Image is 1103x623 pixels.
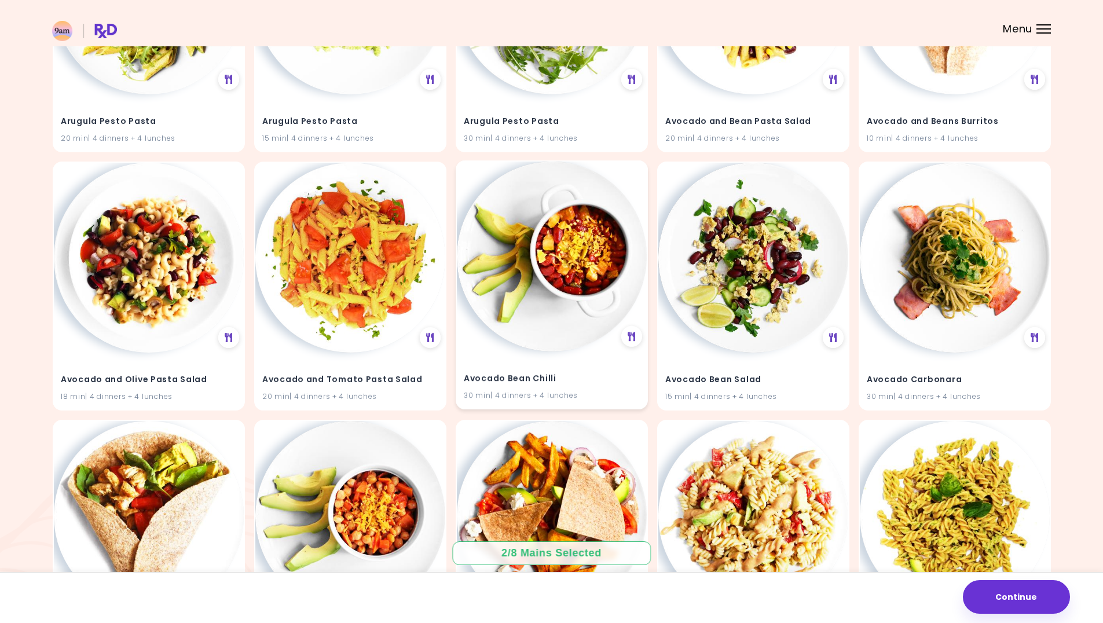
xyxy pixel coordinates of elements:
div: See Meal Plan [621,69,642,90]
div: See Meal Plan [420,327,441,348]
div: 15 min | 4 dinners + 4 lunches [262,133,438,144]
div: 30 min | 4 dinners + 4 lunches [867,391,1043,402]
button: Continue [963,580,1070,614]
span: Menu [1003,24,1032,34]
h4: Arugula Pesto Pasta [464,112,640,131]
div: See Meal Plan [218,69,239,90]
h4: Arugula Pesto Pasta [262,112,438,131]
div: See Meal Plan [218,327,239,348]
div: See Meal Plan [621,326,642,347]
h4: Avocado and Tomato Pasta Salad [262,371,438,389]
div: 2 / 8 Mains Selected [493,546,610,560]
div: 30 min | 4 dinners + 4 lunches [464,133,640,144]
div: 20 min | 4 dinners + 4 lunches [262,391,438,402]
h4: Avocado Bean Chilli [464,369,640,388]
h4: Avocado Carbonara [867,371,1043,389]
div: See Meal Plan [1024,327,1045,348]
h4: Arugula Pesto Pasta [61,112,237,131]
h4: Avocado Bean Salad [665,371,841,389]
div: 30 min | 4 dinners + 4 lunches [464,390,640,401]
div: 18 min | 4 dinners + 4 lunches [61,391,237,402]
h4: Avocado and Beans Burritos [867,112,1043,131]
div: See Meal Plan [823,69,844,90]
h4: Avocado and Olive Pasta Salad [61,371,237,389]
div: 15 min | 4 dinners + 4 lunches [665,391,841,402]
img: RxDiet [52,21,117,41]
div: 20 min | 4 dinners + 4 lunches [61,133,237,144]
div: See Meal Plan [420,69,441,90]
div: See Meal Plan [823,327,844,348]
div: See Meal Plan [1024,69,1045,90]
h4: Avocado and Bean Pasta Salad [665,112,841,131]
div: 10 min | 4 dinners + 4 lunches [867,133,1043,144]
div: 20 min | 4 dinners + 4 lunches [665,133,841,144]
